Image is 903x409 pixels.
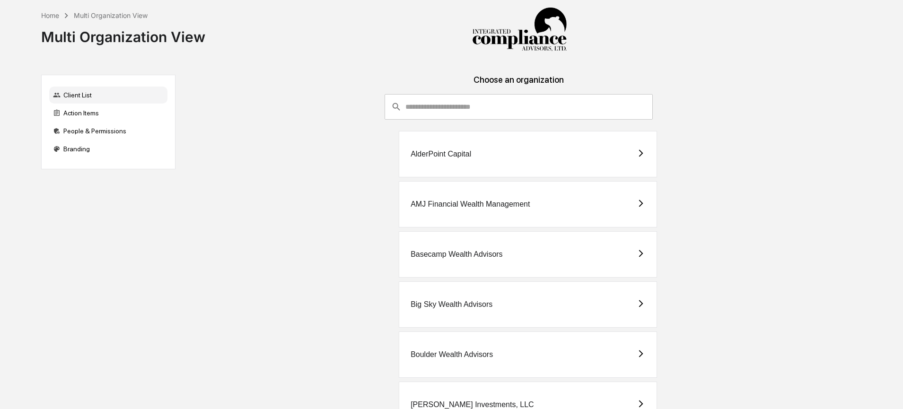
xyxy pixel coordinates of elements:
div: Big Sky Wealth Advisors [411,300,492,309]
div: People & Permissions [49,122,167,139]
div: Multi Organization View [74,11,148,19]
div: Basecamp Wealth Advisors [411,250,502,259]
div: AMJ Financial Wealth Management [411,200,530,209]
div: Choose an organization [183,75,854,94]
div: Client List [49,87,167,104]
div: Branding [49,140,167,157]
div: Home [41,11,59,19]
div: consultant-dashboard__filter-organizations-search-bar [385,94,653,120]
div: [PERSON_NAME] Investments, LLC [411,400,534,409]
div: AlderPoint Capital [411,150,471,158]
div: Boulder Wealth Advisors [411,350,493,359]
div: Action Items [49,104,167,122]
img: Integrated Compliance Advisors [472,8,567,52]
div: Multi Organization View [41,21,205,45]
